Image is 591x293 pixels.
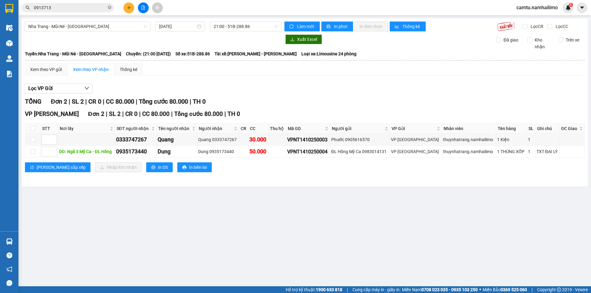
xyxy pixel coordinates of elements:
[402,23,421,30] span: Thống kê
[30,165,34,170] span: sort-ascending
[392,125,436,132] span: VP Gửi
[41,124,58,134] th: STT
[577,2,587,13] button: caret-down
[565,5,571,10] img: icon-new-feature
[391,148,441,155] div: VP [GEOGRAPHIC_DATA]
[497,22,515,31] img: 9k=
[331,148,389,155] div: ĐL Hồng Mỹ Ca 0983014131
[496,124,527,134] th: Tên hàng
[528,148,534,155] div: 1
[268,124,286,134] th: Thu hộ
[536,124,560,134] th: Ghi chú
[501,37,521,43] span: Đã giao
[103,98,104,105] span: |
[157,146,197,158] td: Dung
[30,66,62,73] div: Xem theo VP gửi
[390,134,442,146] td: VP Nha Trang
[390,22,426,31] button: bar-chartThống kê
[563,37,582,43] span: Trên xe
[224,110,226,117] span: |
[239,124,248,134] th: CR
[6,266,12,272] span: notification
[248,124,268,134] th: CC
[158,164,168,171] span: In DS
[316,287,342,292] strong: 1900 633 818
[108,6,111,9] span: close-circle
[123,2,134,13] button: plus
[198,136,238,143] div: Quang 0333747267
[5,4,13,13] img: logo-vxr
[352,286,400,293] span: Cung cấp máy in - giấy in:
[25,84,93,93] button: Lọc VP Gửi
[321,22,353,31] button: printerIn phơi
[60,125,109,132] span: Nơi lấy
[390,146,442,158] td: VP Nha Trang
[214,22,278,31] span: 21:00 - 51B-288.86
[126,50,171,57] span: Chuyến: (21:00 [DATE])
[326,24,332,29] span: printer
[26,6,30,10] span: search
[227,110,240,117] span: TH 0
[116,147,155,156] div: 0935173440
[174,110,223,117] span: Tổng cước 80.000
[158,125,191,132] span: Tên người nhận
[579,5,585,10] span: caret-down
[199,125,233,132] span: Người nhận
[443,136,495,143] div: thuynhatrang.namhailimo
[142,110,170,117] span: CC 80.000
[115,146,157,158] td: 0935173440
[106,110,107,117] span: |
[501,287,527,292] strong: 0369 525 060
[334,23,348,30] span: In phơi
[152,2,163,13] button: aim
[127,6,131,10] span: plus
[28,22,147,31] span: Nha Trang - Mũi Né - Sài Gòn
[301,50,356,57] span: Loại xe: Limousine 24 phòng
[570,3,572,7] span: 1
[391,136,441,143] div: VP [GEOGRAPHIC_DATA]
[527,124,536,134] th: SL
[73,66,109,73] div: Xem theo VP nhận
[285,34,322,44] button: downloadXuất Excel
[6,25,13,31] img: warehouse-icon
[557,287,561,292] span: copyright
[136,98,137,105] span: |
[159,23,196,30] input: 14/10/2025
[25,98,42,105] span: TỔNG
[288,125,324,132] span: Mã GD
[138,2,149,13] button: file-add
[139,110,141,117] span: |
[421,287,478,292] strong: 0708 023 035 - 0935 103 250
[331,136,389,143] div: Phước 0905616570
[6,238,13,245] img: warehouse-icon
[402,286,478,293] span: Miền Nam
[289,24,295,29] span: sync
[442,124,496,134] th: Nhân viên
[284,22,320,31] button: syncLàm mới
[287,136,329,144] div: VPNT1410250003
[193,98,206,105] span: TH 0
[59,148,114,155] div: DĐ: Ngã 3 Mỹ Ca - ĐL Hồng
[483,286,527,293] span: Miền Bắc
[6,71,13,77] img: solution-icon
[69,98,70,105] span: |
[120,66,137,73] div: Thống kê
[537,148,558,155] div: TXT ĐẠI LÝ
[177,162,212,172] button: printerIn biên lai
[51,98,67,105] span: Đơn 2
[146,162,173,172] button: printerIn DS
[189,164,207,171] span: In biên lai
[155,6,159,10] span: aim
[6,280,12,286] span: message
[109,110,121,117] span: SL 2
[479,288,481,291] span: ⚪️
[106,98,134,105] span: CC 80.000
[116,135,155,144] div: 0333747267
[84,86,89,91] span: down
[117,125,150,132] span: SĐT người nhận
[286,146,330,158] td: VPNT1410250004
[532,37,554,50] span: Kho nhận
[297,36,317,43] span: Xuất Excel
[95,162,142,172] button: downloadNhập kho nhận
